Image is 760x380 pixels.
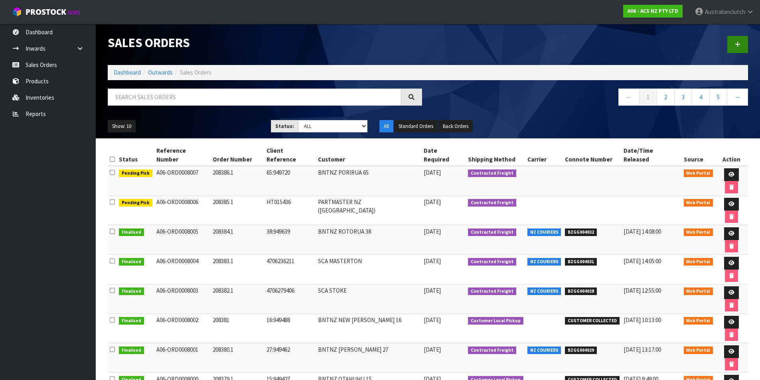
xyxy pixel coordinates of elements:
span: [DATE] [424,316,441,324]
a: → [727,89,748,106]
td: SCA MASTERTON [316,255,422,284]
a: 2 [657,89,675,106]
td: 38:949639 [265,225,316,255]
span: Pending Pick [119,169,152,177]
td: A06-ORD0008004 [154,255,211,284]
button: Standard Orders [394,120,438,133]
span: Contracted Freight [468,199,516,207]
td: A06-ORD0008001 [154,343,211,373]
a: 4 [692,89,710,106]
span: Contracted Freight [468,287,516,295]
th: Order Number [211,144,265,166]
span: Web Portal [684,317,713,325]
td: BNTNZ PORIRUA 65 [316,166,422,196]
th: Connote Number [563,144,622,166]
td: A06-ORD0008003 [154,284,211,314]
td: 208380.1 [211,343,265,373]
span: Web Portal [684,258,713,266]
td: 16:949488 [265,314,316,343]
td: A06-ORD0008005 [154,225,211,255]
span: NZ COURIERS [527,228,561,236]
span: Contracted Freight [468,228,516,236]
th: Date/Time Released [622,144,682,166]
span: Finalised [119,317,144,325]
td: BNTNZ NEW [PERSON_NAME] 16 [316,314,422,343]
td: 208381 [211,314,265,343]
span: Sales Orders [180,69,211,76]
th: Action [715,144,748,166]
td: 27:949462 [265,343,316,373]
td: A06-ORD0008002 [154,314,211,343]
small: WMS [68,9,80,16]
span: Contracted Freight [468,169,516,177]
th: Client Reference [265,144,316,166]
th: Carrier [525,144,563,166]
span: Web Portal [684,169,713,177]
span: [DATE] 12:55:00 [624,287,661,294]
th: Source [682,144,715,166]
span: [DATE] 14:05:00 [624,257,661,265]
th: Shipping Method [466,144,525,166]
td: 208384.1 [211,225,265,255]
span: [DATE] 14:08:00 [624,228,661,235]
strong: Status: [275,123,294,130]
a: 3 [674,89,692,106]
span: [DATE] 10:13:00 [624,316,661,324]
span: [DATE] [424,257,441,265]
td: 4706279406 [265,284,316,314]
td: A06-ORD0008006 [154,196,211,225]
td: HT015436 [265,196,316,225]
nav: Page navigation [434,89,748,108]
td: 208386.1 [211,166,265,196]
span: BZGG004032 [565,228,597,236]
span: BZGG004028 [565,287,597,295]
span: NZ COURIERS [527,258,561,266]
span: Pending Pick [119,199,152,207]
th: Reference Number [154,144,211,166]
span: Contracted Freight [468,347,516,354]
h1: Sales Orders [108,36,422,50]
span: [DATE] [424,169,441,176]
td: BNTNZ ROTORUA 38 [316,225,422,255]
span: Customer Local Pickup [468,317,523,325]
td: PARTMASTER NZ ([GEOGRAPHIC_DATA]) [316,196,422,225]
th: Status [117,144,154,166]
span: [DATE] [424,228,441,235]
span: [DATE] [424,346,441,353]
span: [DATE] [424,198,441,206]
td: A06-ORD0008007 [154,166,211,196]
span: ProStock [26,7,66,17]
th: Customer [316,144,422,166]
span: Web Portal [684,199,713,207]
th: Date Required [422,144,466,166]
button: Show: 10 [108,120,136,133]
button: All [379,120,393,133]
td: 65:949720 [265,166,316,196]
span: NZ COURIERS [527,287,561,295]
td: 4706236211 [265,255,316,284]
a: ← [618,89,640,106]
span: Web Portal [684,287,713,295]
span: Contracted Freight [468,258,516,266]
td: 208385.1 [211,196,265,225]
span: Finalised [119,228,144,236]
input: Search sales orders [108,89,401,106]
a: Outwards [148,69,173,76]
td: BNTNZ [PERSON_NAME] 27 [316,343,422,373]
td: 208382.1 [211,284,265,314]
a: Dashboard [114,69,141,76]
span: Finalised [119,258,144,266]
span: Finalised [119,287,144,295]
td: 208383.1 [211,255,265,284]
span: BZGG004031 [565,258,597,266]
a: 1 [639,89,657,106]
span: Web Portal [684,228,713,236]
a: 5 [709,89,727,106]
td: SCA STOKE [316,284,422,314]
img: cube-alt.png [12,7,22,17]
span: [DATE] 13:17:00 [624,346,661,353]
span: NZ COURIERS [527,347,561,354]
span: Australianclutch [705,8,745,16]
span: [DATE] [424,287,441,294]
span: BZGG004029 [565,347,597,354]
